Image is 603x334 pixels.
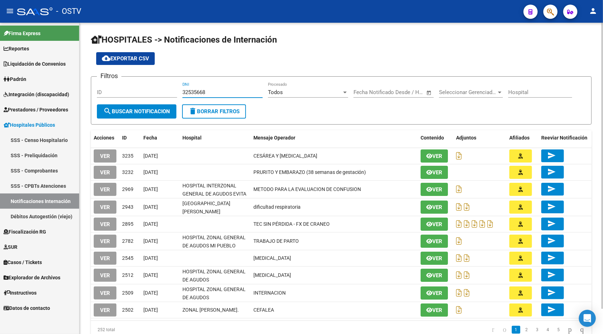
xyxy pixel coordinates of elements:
datatable-header-cell: Fecha [141,130,180,146]
span: VER [100,153,110,159]
mat-icon: search [103,107,112,115]
mat-icon: send [547,219,556,228]
mat-icon: delete [188,107,197,115]
span: VER [100,272,110,279]
span: INTERNACION [253,290,286,296]
span: Firma Express [4,29,40,37]
span: Ver [432,307,442,313]
span: Acciones [94,135,114,141]
span: HOSPITALES -> Notificaciones de Internación [91,35,277,45]
span: Reportes [4,45,29,53]
span: Afiliados [509,135,530,141]
button: Ver [421,303,448,317]
span: VER [100,238,110,245]
input: Start date [353,89,377,95]
span: ZONAL [PERSON_NAME]. [182,307,239,313]
span: Reeviar Notificación [541,135,587,141]
span: VER [100,221,110,228]
button: VER [94,286,116,300]
span: CEFALEA [253,307,274,313]
button: Ver [421,183,448,196]
span: Ver [432,169,442,176]
span: Ver [432,255,442,262]
mat-icon: send [547,288,556,297]
a: 5 [554,326,563,334]
mat-icon: send [547,305,556,314]
span: Ver [432,290,442,296]
span: dificultad respiratoria [253,204,301,210]
span: 2782 [122,238,133,244]
span: Fecha [143,135,157,141]
mat-icon: send [547,185,556,193]
div: [DATE] [143,306,177,314]
button: VER [94,235,116,248]
span: Exportar CSV [102,55,149,62]
span: Borrar Filtros [188,108,240,115]
span: Seleccionar Gerenciador [439,89,497,95]
span: VER [100,186,110,193]
div: [DATE] [143,289,177,297]
datatable-header-cell: Contenido [418,130,453,146]
div: [DATE] [143,220,177,228]
a: 3 [533,326,542,334]
button: Ver [421,201,448,214]
span: Ver [432,238,442,245]
mat-icon: send [547,236,556,245]
span: CESÁREA Y LIGADURA DE TROMPAS [253,153,317,159]
div: [DATE] [143,254,177,262]
span: 3235 [122,153,133,159]
mat-icon: person [589,7,597,15]
button: VER [94,183,116,196]
datatable-header-cell: Reeviar Notificación [538,130,592,146]
span: METODO PARA LA EVALUACION DE CONFUSION [253,186,361,192]
span: HOSPITAL ZONAL GENERAL DE AGUDOS MI PUEBLO [182,235,246,248]
span: Ver [432,221,442,228]
span: Adjuntos [456,135,476,141]
mat-icon: send [547,168,556,176]
div: [DATE] [143,152,177,160]
span: Integración (discapacidad) [4,91,69,98]
button: Borrar Filtros [182,104,246,119]
a: go to last page [577,326,587,334]
span: HOSPITAL ZONAL GENERAL DE AGUDOS [PERSON_NAME] [182,269,246,291]
mat-icon: send [547,253,556,262]
span: Instructivos [4,289,37,297]
span: Todos [268,89,283,95]
span: VER [100,204,110,210]
span: TRABAJO DE PARTO [253,238,299,244]
a: 1 [512,326,520,334]
button: Ver [421,286,448,300]
mat-icon: send [547,151,556,160]
mat-icon: send [547,202,556,211]
span: Ver [432,204,442,210]
span: Padrón [4,75,26,83]
span: anemia [253,255,291,261]
a: 4 [544,326,552,334]
span: Prestadores / Proveedores [4,106,68,114]
span: Buscar Notificacion [103,108,170,115]
span: Contenido [421,135,444,141]
button: Ver [421,149,448,163]
datatable-header-cell: Afiliados [506,130,538,146]
button: Ver [421,166,448,179]
span: Casos / Tickets [4,258,42,266]
mat-icon: cloud_download [102,54,110,62]
mat-icon: menu [6,7,14,15]
datatable-header-cell: Hospital [180,130,251,146]
span: VER [100,290,110,296]
span: HOSPITAL INTERZONAL GENERAL DE AGUDOS EVITA [182,183,246,197]
button: VER [94,218,116,231]
button: Ver [421,269,448,282]
span: TEC SIN PÉRDIDA - FX DE CRANEO [253,221,330,227]
span: 2895 [122,221,133,227]
span: Datos de contacto [4,304,50,312]
span: 2943 [122,204,133,210]
button: VER [94,252,116,265]
div: [DATE] [143,185,177,193]
mat-icon: send [547,270,556,279]
span: 2512 [122,272,133,278]
span: Ver [432,153,442,159]
span: Liquidación de Convenios [4,60,66,68]
div: Open Intercom Messenger [579,310,596,327]
span: VER [100,307,110,313]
